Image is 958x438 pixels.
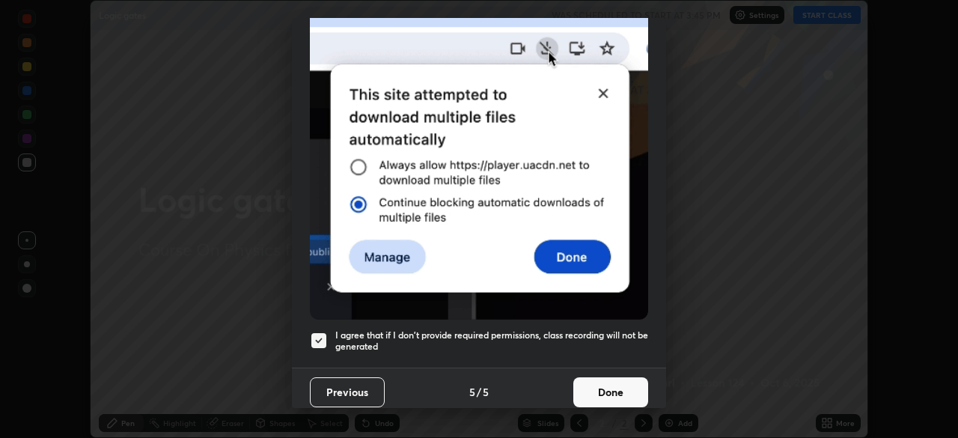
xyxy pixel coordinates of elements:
button: Previous [310,377,385,407]
h4: 5 [483,384,489,400]
h4: / [477,384,481,400]
h4: 5 [469,384,475,400]
h5: I agree that if I don't provide required permissions, class recording will not be generated [335,329,648,353]
button: Done [573,377,648,407]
